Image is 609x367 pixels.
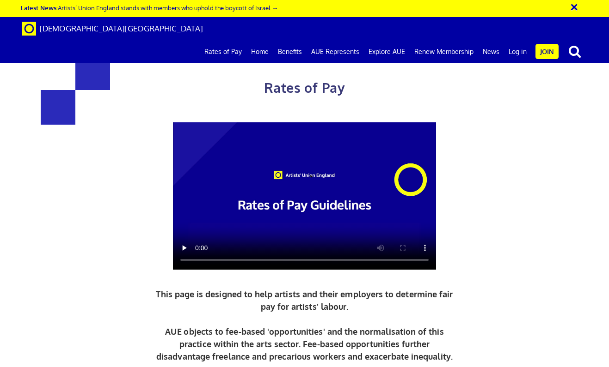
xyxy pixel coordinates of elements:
[246,40,273,63] a: Home
[535,44,559,59] a: Join
[504,40,531,63] a: Log in
[307,40,364,63] a: AUE Represents
[364,40,410,63] a: Explore AUE
[21,4,278,12] a: Latest News:Artists’ Union England stands with members who uphold the boycott of Israel →
[154,288,455,363] p: This page is designed to help artists and their employers to determine fair pay for artists’ labo...
[40,24,203,33] span: [DEMOGRAPHIC_DATA][GEOGRAPHIC_DATA]
[478,40,504,63] a: News
[273,40,307,63] a: Benefits
[21,4,58,12] strong: Latest News:
[410,40,478,63] a: Renew Membership
[264,79,345,96] span: Rates of Pay
[560,42,589,61] button: search
[15,17,210,40] a: Brand [DEMOGRAPHIC_DATA][GEOGRAPHIC_DATA]
[200,40,246,63] a: Rates of Pay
